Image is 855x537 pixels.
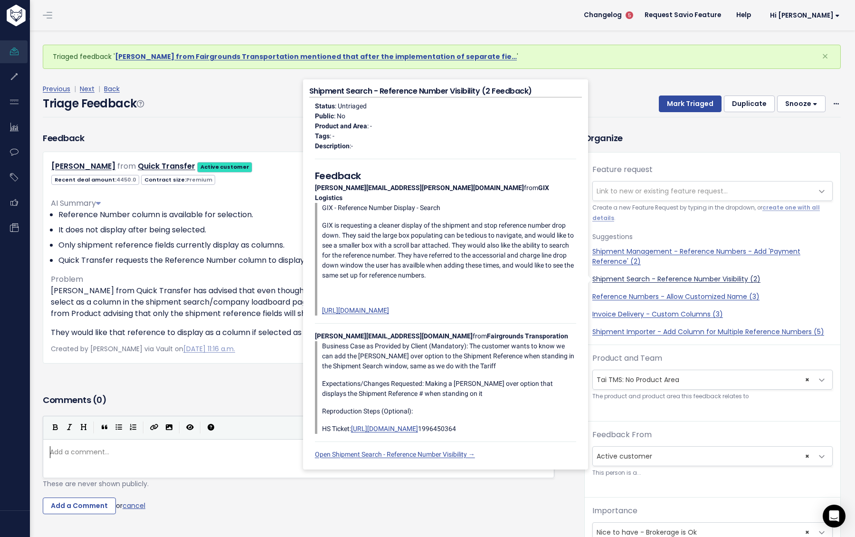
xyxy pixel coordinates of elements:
[724,96,775,113] button: Duplicate
[51,175,139,185] span: Recent deal amount:
[659,96,722,113] button: Mark Triaged
[487,332,568,340] strong: Fairgrounds Transporation
[126,421,140,435] button: Numbered List
[584,132,841,144] h3: Organize
[43,95,143,112] h4: Triage Feedback
[117,161,136,172] span: from
[592,429,652,441] label: Feedback From
[143,422,144,433] i: |
[592,505,637,517] label: Importance
[592,231,833,243] p: Suggestions
[822,48,828,64] span: ×
[592,370,833,390] span: Tai TMS: No Product Area
[823,505,845,527] div: Open Intercom Messenger
[43,132,84,144] h3: Feedback
[309,97,582,463] div: : Untriaged : No : - : - : from from
[322,424,576,434] p: HS Ticket: 1996450364
[80,84,95,94] a: Next
[72,84,78,94] span: |
[322,221,576,280] p: GIX is requesting a cleaner display of the shipment and stop reference number drop down. They sai...
[183,344,235,354] a: [DATE] 11:16 a.m.
[112,421,126,435] button: Generic List
[322,307,389,314] a: [URL][DOMAIN_NAME]
[58,240,546,251] li: Only shipment reference fields currently display as columns.
[43,498,554,515] div: or
[315,332,473,340] strong: [PERSON_NAME][EMAIL_ADDRESS][DOMAIN_NAME]
[62,421,76,435] button: Italic
[315,122,367,130] strong: Product and Area
[115,52,517,61] a: [PERSON_NAME] from Fairgrounds Transportation mentioned that after the implementation of separate...
[123,500,145,510] a: cancel
[322,203,576,213] p: GIX - Reference Number Display - Search
[315,184,524,192] strong: [PERSON_NAME][EMAIL_ADDRESS][PERSON_NAME][DOMAIN_NAME]
[43,479,149,489] span: These are never shown publicly.
[94,422,95,433] i: |
[43,393,554,407] h3: Comments ( )
[96,394,102,406] span: 0
[315,132,330,140] strong: Tags
[43,84,70,94] a: Previous
[58,255,546,266] li: Quick Transfer requests the Reference Number column to display for reporting purposes.
[592,204,820,221] a: create one with all details
[76,421,91,435] button: Heading
[315,112,334,120] strong: Public
[51,161,115,172] a: [PERSON_NAME]
[592,309,833,319] a: Invoice Delivery - Custom Columns (3)
[729,8,759,22] a: Help
[200,422,201,433] i: |
[770,12,840,19] span: Hi [PERSON_NAME]
[183,421,197,435] button: Toggle Preview
[351,425,418,432] a: [URL][DOMAIN_NAME]
[43,498,116,515] input: Add a Comment
[51,198,101,209] span: AI Summary
[592,203,833,223] small: Create a new Feature Request by typing in the dropdown, or .
[43,45,841,69] div: Triaged feedback ' '
[96,84,102,94] span: |
[322,406,576,416] p: Reproduction Steps (Optional):
[592,327,833,337] a: Shipment Importer - Add Column for Multiple Reference Numbers (5)
[812,45,838,68] button: Close
[58,209,546,221] li: Reference Number column is available for selection.
[315,169,576,183] h5: Feedback
[805,447,809,466] span: ×
[315,184,549,201] strong: GIX Logistics
[51,327,546,338] p: They would like that reference to display as a column if selected as it helps with their reporting.
[759,8,847,23] a: Hi [PERSON_NAME]
[584,12,622,19] span: Changelog
[51,344,235,354] span: Created by [PERSON_NAME] via Vault on
[141,175,215,185] span: Contract size:
[51,285,546,319] p: [PERSON_NAME] from Quick Transfer has advised that even though the Reference Number column (stop ...
[805,370,809,389] span: ×
[637,8,729,22] a: Request Savio Feature
[309,86,582,97] h4: Shipment Search - Reference Number Visibility (2 Feedback)
[592,446,833,466] span: Active customer
[186,176,212,183] span: Premium
[147,421,162,435] button: Create Link
[592,392,833,402] small: The product and product area this feedback relates to
[138,161,195,172] a: Quick Transfer
[592,468,833,478] small: This person is a...
[592,247,833,267] a: Shipment Management - Reference Numbers - Add 'Payment Reference' (2)
[322,341,576,371] p: Business Case as Provided by Client (Mandatory): The customer wants to know we can add the [PERSO...
[322,379,576,399] p: Expectations/Changes Requested: Making a [PERSON_NAME] over option that displays the Shipment Ref...
[593,447,813,466] span: Active customer
[200,163,249,171] strong: Active customer
[58,224,546,236] li: It does not display after being selected.
[204,421,218,435] button: Markdown Guide
[351,142,353,150] span: -
[116,176,136,183] span: 4450.0
[592,292,833,302] a: Reference Numbers - Allow Customized Name (3)
[51,274,83,285] span: Problem
[626,11,633,19] span: 5
[597,186,728,196] span: Link to new or existing feature request...
[104,84,120,94] a: Back
[315,142,350,150] strong: Description
[4,5,78,26] img: logo-white.9d6f32f41409.svg
[179,422,180,433] i: |
[48,421,62,435] button: Bold
[777,96,826,113] button: Snooze
[97,421,112,435] button: Quote
[315,102,335,110] strong: Status
[593,370,813,389] span: Tai TMS: No Product Area
[162,421,176,435] button: Import an image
